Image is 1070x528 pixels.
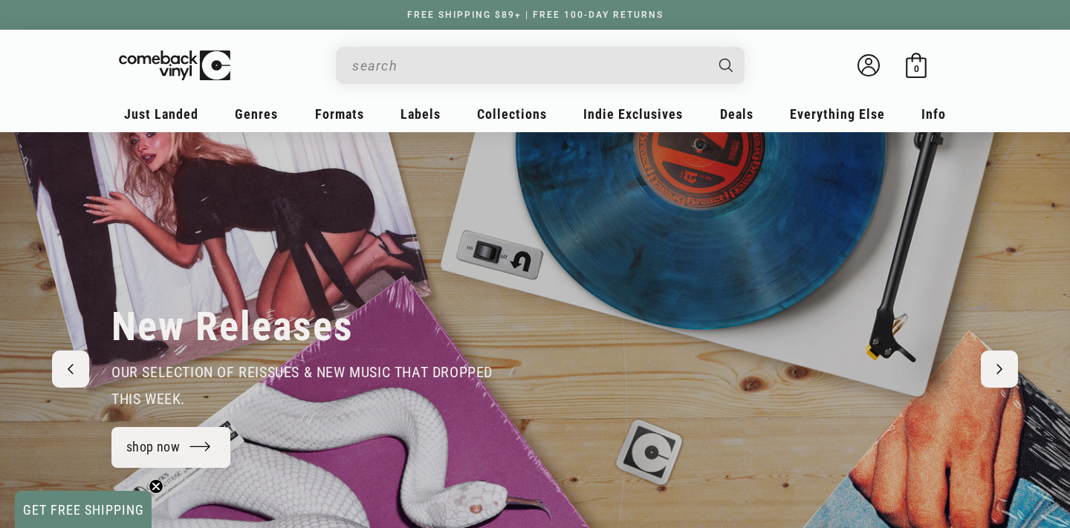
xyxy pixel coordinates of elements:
[336,47,745,84] div: Search
[124,106,198,122] span: Just Landed
[149,479,163,494] button: Close teaser
[111,302,354,351] h2: New Releases
[235,106,278,122] span: Genres
[921,106,946,122] span: Info
[914,63,919,74] span: 0
[477,106,547,122] span: Collections
[401,106,441,122] span: Labels
[720,106,753,122] span: Deals
[981,351,1018,388] button: Next slide
[111,427,230,468] a: shop now
[23,502,144,518] span: GET FREE SHIPPING
[352,50,704,81] input: search
[707,47,747,84] button: Search
[315,106,364,122] span: Formats
[790,106,885,122] span: Everything Else
[111,363,493,408] span: our selection of reissues & new music that dropped this week.
[52,351,89,388] button: Previous slide
[392,10,678,20] a: FREE SHIPPING $89+ | FREE 100-DAY RETURNS
[583,106,683,122] span: Indie Exclusives
[15,491,152,528] div: GET FREE SHIPPINGClose teaser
